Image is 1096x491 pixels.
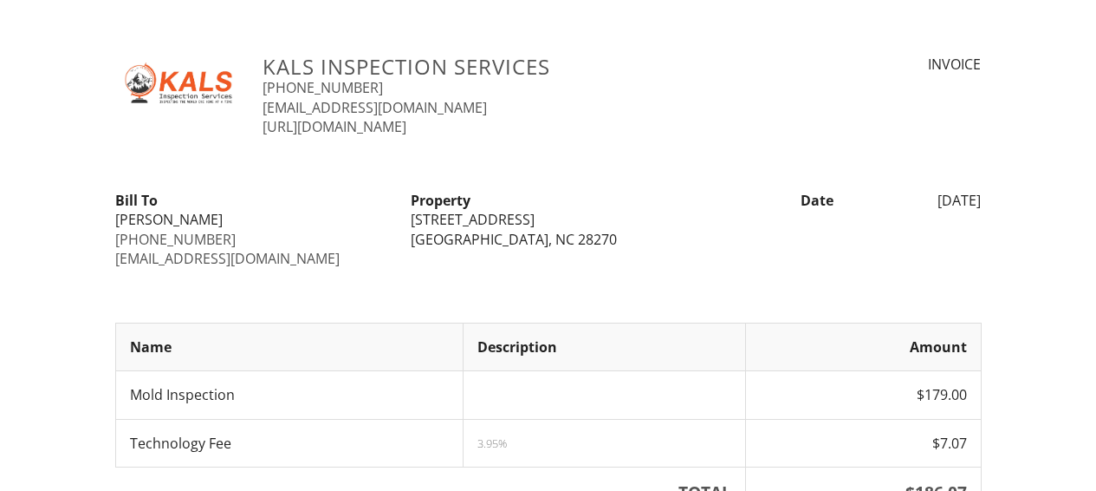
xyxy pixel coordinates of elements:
div: [PERSON_NAME] [115,210,390,229]
div: INVOICE [780,55,981,74]
div: [GEOGRAPHIC_DATA], NC 28270 [411,230,685,249]
a: [URL][DOMAIN_NAME] [263,117,406,136]
td: $179.00 [746,371,981,419]
div: 3.95% [477,436,731,450]
strong: Bill To [115,191,158,210]
td: Technology Fee [115,419,464,467]
th: Name [115,323,464,370]
a: [EMAIL_ADDRESS][DOMAIN_NAME] [115,249,340,268]
td: Mold Inspection [115,371,464,419]
img: Kals_jpg.jpg [115,55,243,111]
th: Description [464,323,746,370]
div: Date [696,191,844,210]
td: $7.07 [746,419,981,467]
a: [PHONE_NUMBER] [263,78,383,97]
a: [PHONE_NUMBER] [115,230,236,249]
div: [DATE] [844,191,992,210]
a: [EMAIL_ADDRESS][DOMAIN_NAME] [263,98,487,117]
strong: Property [411,191,470,210]
th: Amount [746,323,981,370]
div: [STREET_ADDRESS] [411,210,685,229]
h3: Kals Inspection Services [263,55,759,78]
